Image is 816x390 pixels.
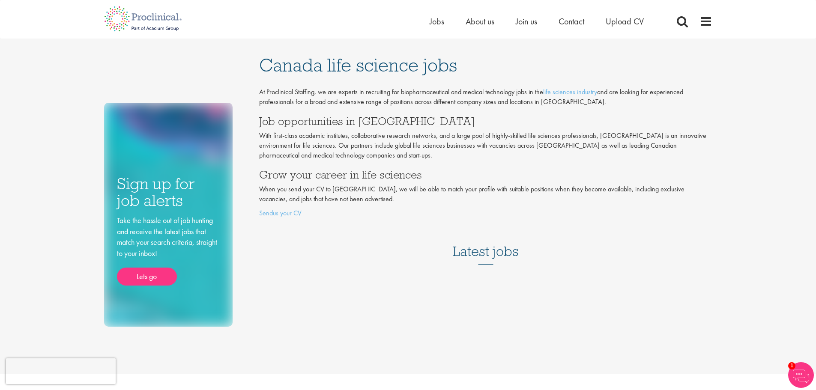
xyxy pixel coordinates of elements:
h3: Latest jobs [453,223,519,265]
a: Lets go [117,268,177,286]
a: Jobs [430,16,444,27]
a: Upload CV [606,16,644,27]
p: At Proclinical Staffing, we are experts in recruiting for biopharmaceutical and medical technolog... [259,87,712,107]
div: Take the hassle out of job hunting and receive the latest jobs that match your search criteria, s... [117,215,220,286]
h3: Sign up for job alerts [117,176,220,208]
a: Join us [516,16,537,27]
span: Canada life science jobs [259,54,457,77]
a: life sciences industry [543,87,597,96]
a: Sendus your CV [259,208,302,217]
img: Chatbot [788,362,814,388]
p: When you send your CV to [GEOGRAPHIC_DATA], we will be able to match your profile with suitable p... [259,185,712,204]
a: About us [466,16,494,27]
iframe: reCAPTCHA [6,358,116,384]
p: With first-class academic institutes, collaborative research networks, and a large pool of highly... [259,131,712,161]
h3: Grow your career in life sciences [259,169,712,180]
a: Contact [559,16,584,27]
h3: Job opportunities in [GEOGRAPHIC_DATA] [259,116,712,127]
span: 1 [788,362,795,369]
